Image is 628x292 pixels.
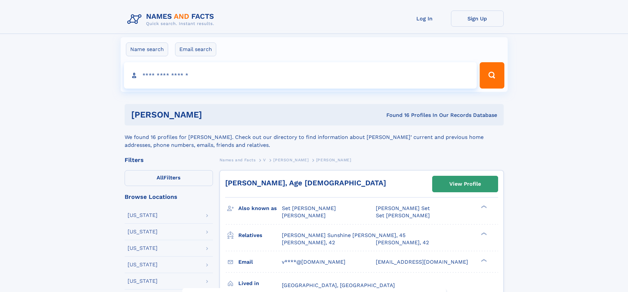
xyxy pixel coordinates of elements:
[273,156,309,164] a: [PERSON_NAME]
[263,158,266,162] span: V
[294,112,497,119] div: Found 16 Profiles In Our Records Database
[238,278,282,289] h3: Lived in
[125,194,213,200] div: Browse Locations
[175,42,216,56] label: Email search
[376,259,468,265] span: [EMAIL_ADDRESS][DOMAIN_NAME]
[238,256,282,268] h3: Email
[124,62,477,89] input: search input
[125,11,220,28] img: Logo Names and Facts
[220,156,256,164] a: Names and Facts
[316,158,351,162] span: [PERSON_NAME]
[449,176,481,192] div: View Profile
[125,157,213,163] div: Filters
[225,179,386,187] a: [PERSON_NAME], Age [DEMOGRAPHIC_DATA]
[128,229,158,234] div: [US_STATE]
[128,262,158,267] div: [US_STATE]
[128,213,158,218] div: [US_STATE]
[376,239,429,246] a: [PERSON_NAME], 42
[238,230,282,241] h3: Relatives
[398,11,451,27] a: Log In
[125,170,213,186] label: Filters
[125,125,504,149] div: We found 16 profiles for [PERSON_NAME]. Check out our directory to find information about [PERSON...
[282,205,336,211] span: Set [PERSON_NAME]
[126,42,168,56] label: Name search
[282,212,326,219] span: [PERSON_NAME]
[376,212,430,219] span: Set [PERSON_NAME]
[282,282,395,288] span: [GEOGRAPHIC_DATA], [GEOGRAPHIC_DATA]
[479,231,487,236] div: ❯
[451,11,504,27] a: Sign Up
[433,176,498,192] a: View Profile
[282,232,405,239] a: [PERSON_NAME] Sunshine [PERSON_NAME], 45
[128,279,158,284] div: [US_STATE]
[479,205,487,209] div: ❯
[131,111,294,119] h1: [PERSON_NAME]
[480,62,504,89] button: Search Button
[282,239,335,246] a: [PERSON_NAME], 42
[479,258,487,262] div: ❯
[263,156,266,164] a: V
[273,158,309,162] span: [PERSON_NAME]
[376,205,430,211] span: [PERSON_NAME] Set
[157,174,164,181] span: All
[238,203,282,214] h3: Also known as
[128,246,158,251] div: [US_STATE]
